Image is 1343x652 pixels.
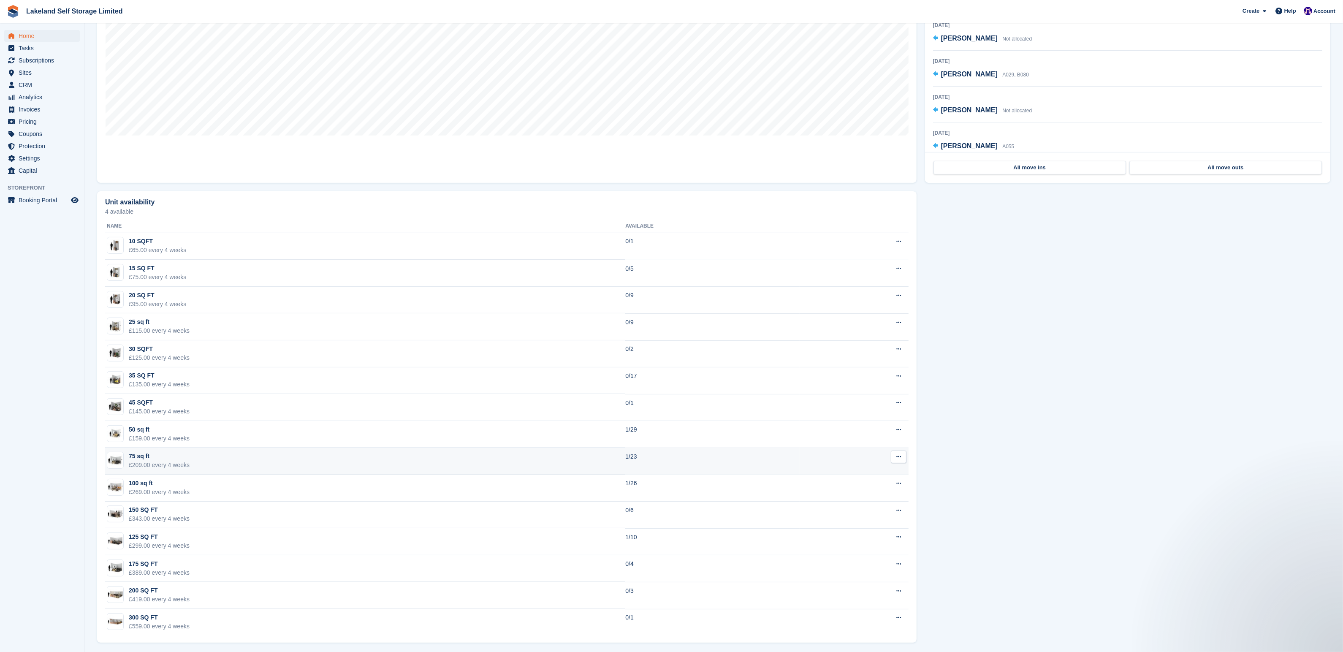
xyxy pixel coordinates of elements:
[4,91,80,103] a: menu
[1243,7,1259,15] span: Create
[107,239,123,252] img: 10-sqft-unit.jpg
[19,54,69,66] span: Subscriptions
[129,595,190,604] div: £419.00 every 4 weeks
[625,287,799,314] td: 0/9
[129,560,190,568] div: 175 SQ FT
[129,568,190,577] div: £389.00 every 4 weeks
[625,394,799,421] td: 0/1
[625,582,799,609] td: 0/3
[129,514,190,523] div: £343.00 every 4 weeks
[107,454,123,467] img: 75.jpg
[107,616,123,628] img: 300-sqft-unit.jpg
[107,347,123,359] img: 30-sqft-unit.jpg
[625,421,799,448] td: 1/29
[933,105,1032,116] a: [PERSON_NAME] Not allocated
[105,220,625,233] th: Name
[107,427,123,440] img: 50.jpg
[1002,72,1029,78] span: A029, B080
[1002,144,1014,149] span: A055
[625,220,799,233] th: Available
[941,71,998,78] span: [PERSON_NAME]
[129,505,190,514] div: 150 SQ FT
[4,152,80,164] a: menu
[129,264,186,273] div: 15 SQ FT
[129,461,190,470] div: £209.00 every 4 weeks
[19,152,69,164] span: Settings
[105,209,909,215] p: 4 available
[19,140,69,152] span: Protection
[625,340,799,367] td: 0/2
[19,165,69,177] span: Capital
[625,367,799,394] td: 0/17
[4,67,80,79] a: menu
[4,42,80,54] a: menu
[107,293,123,305] img: 20-sqft-unit.jpg
[129,398,190,407] div: 45 SQFT
[129,345,190,353] div: 30 SQFT
[4,103,80,115] a: menu
[1313,7,1335,16] span: Account
[107,320,123,332] img: 25.jpg
[19,128,69,140] span: Coupons
[625,475,799,502] td: 1/26
[129,452,190,461] div: 75 sq ft
[129,613,190,622] div: 300 SQ FT
[129,273,186,282] div: £75.00 every 4 weeks
[19,67,69,79] span: Sites
[7,5,19,18] img: stora-icon-8386f47178a22dfd0bd8f6a31ec36ba5ce8667c1dd55bd0f319d3a0aa187defe.svg
[107,481,123,494] img: 100.jpg
[129,586,190,595] div: 200 SQ FT
[19,30,69,42] span: Home
[1129,161,1322,174] a: All move outs
[933,57,1322,65] div: [DATE]
[107,562,123,574] img: 75-sqft-unit.jpg
[8,184,84,192] span: Storefront
[129,479,190,488] div: 100 sq ft
[933,93,1322,101] div: [DATE]
[625,260,799,287] td: 0/5
[107,266,123,279] img: 15-sqft-unit.jpg
[1304,7,1312,15] img: Nick Aynsley
[107,374,123,386] img: 35-sqft-unit.jpg
[107,401,123,413] img: 40-sqft-unit.jpg
[1002,36,1032,42] span: Not allocated
[941,35,998,42] span: [PERSON_NAME]
[1002,108,1032,114] span: Not allocated
[19,103,69,115] span: Invoices
[625,233,799,260] td: 0/1
[129,434,190,443] div: £159.00 every 4 weeks
[23,4,126,18] a: Lakeland Self Storage Limited
[105,198,155,206] h2: Unit availability
[4,140,80,152] a: menu
[129,318,190,326] div: 25 sq ft
[129,425,190,434] div: 50 sq ft
[129,326,190,335] div: £115.00 every 4 weeks
[625,448,799,475] td: 1/23
[941,142,998,149] span: [PERSON_NAME]
[4,116,80,128] a: menu
[19,194,69,206] span: Booking Portal
[4,128,80,140] a: menu
[933,69,1029,80] a: [PERSON_NAME] A029, B080
[4,30,80,42] a: menu
[129,407,190,416] div: £145.00 every 4 weeks
[625,313,799,340] td: 0/9
[933,33,1032,44] a: [PERSON_NAME] Not allocated
[19,79,69,91] span: CRM
[129,541,190,550] div: £299.00 every 4 weeks
[129,380,190,389] div: £135.00 every 4 weeks
[1284,7,1296,15] span: Help
[625,528,799,555] td: 1/10
[933,141,1015,152] a: [PERSON_NAME] A055
[129,237,186,246] div: 10 SQFT
[70,195,80,205] a: Preview store
[4,79,80,91] a: menu
[129,532,190,541] div: 125 SQ FT
[107,535,123,547] img: 125-sqft-unit.jpg
[19,116,69,128] span: Pricing
[625,502,799,529] td: 0/6
[933,161,1126,174] a: All move ins
[19,42,69,54] span: Tasks
[933,22,1322,29] div: [DATE]
[129,300,186,309] div: £95.00 every 4 weeks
